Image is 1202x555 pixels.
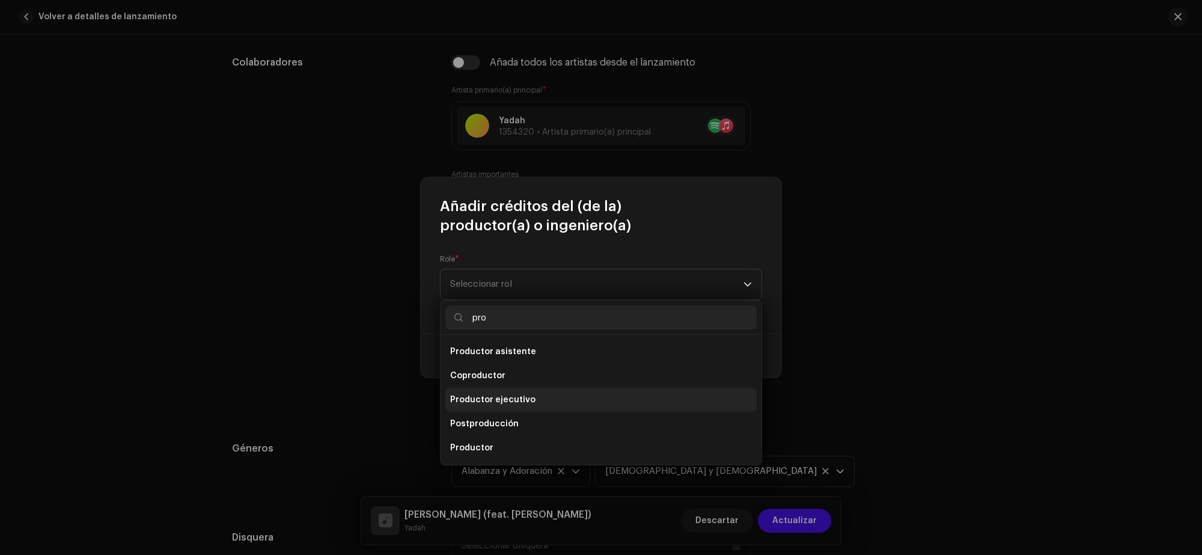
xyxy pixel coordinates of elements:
div: disparador desplegable [743,269,752,299]
font: Seleccionar rol [450,280,512,289]
font: Productor asistente [450,348,536,356]
font: Role [440,256,455,263]
font: Productor ejecutivo [450,396,535,404]
font: Añadir créditos del (de la) productor(a) o ingeniero(a) [440,199,631,233]
font: Postproducción [450,420,519,428]
ul: Lista de opciones [441,335,761,513]
li: Productor [445,436,757,460]
li: Coproductor [445,364,757,388]
font: Coproductor [450,372,505,380]
li: Postproducción [445,412,757,436]
font: Productor [450,444,493,452]
span: Seleccionar rol [450,269,743,299]
li: Asistente de producción [445,460,757,484]
li: Productor asistente [445,340,757,364]
li: Productor ejecutivo [445,388,757,412]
